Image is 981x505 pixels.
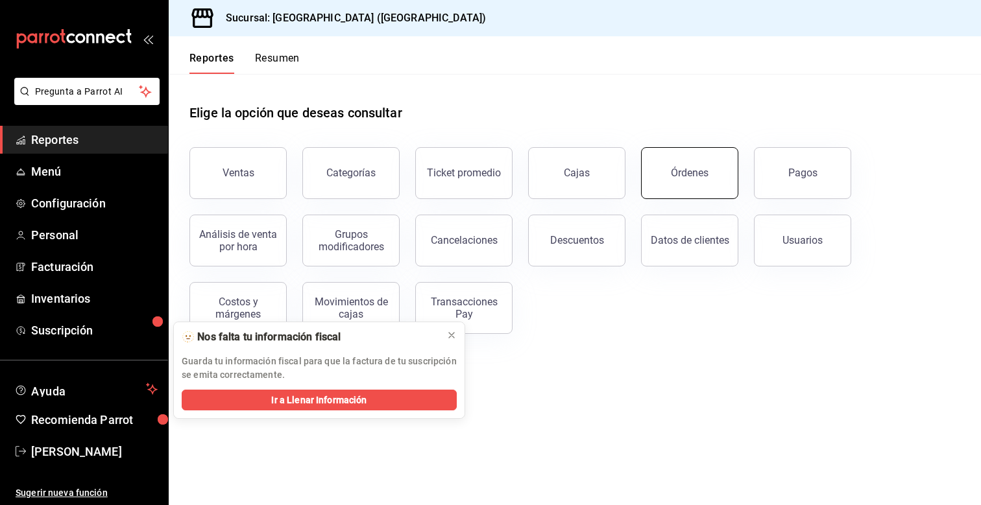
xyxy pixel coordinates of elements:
span: Ayuda [31,381,141,397]
div: 🫥 Nos falta tu información fiscal [182,330,436,344]
div: Grupos modificadores [311,228,391,253]
button: open_drawer_menu [143,34,153,44]
span: Personal [31,226,158,244]
h3: Sucursal: [GEOGRAPHIC_DATA] ([GEOGRAPHIC_DATA]) [215,10,486,26]
div: Usuarios [782,234,823,246]
span: Configuración [31,194,158,212]
button: Ir a Llenar Información [182,390,457,410]
span: Sugerir nueva función [16,486,158,500]
div: navigation tabs [189,52,300,74]
span: [PERSON_NAME] [31,443,158,460]
button: Movimientos de cajas [302,282,400,334]
h1: Elige la opción que deseas consultar [189,103,402,123]
button: Análisis de venta por hora [189,215,287,266]
div: Pagos [788,167,817,179]
span: Facturación [31,258,158,276]
button: Órdenes [641,147,738,199]
span: Pregunta a Parrot AI [35,85,139,99]
span: Reportes [31,131,158,148]
div: Categorías [326,167,376,179]
button: Datos de clientes [641,215,738,266]
button: Resumen [255,52,300,74]
span: Suscripción [31,322,158,339]
div: Movimientos de cajas [311,296,391,320]
button: Ticket promedio [415,147,513,199]
div: Análisis de venta por hora [198,228,278,253]
button: Cancelaciones [415,215,513,266]
div: Ventas [223,167,254,179]
div: Costos y márgenes [198,296,278,320]
div: Ticket promedio [427,167,501,179]
button: Ventas [189,147,287,199]
div: Cajas [564,165,590,181]
div: Descuentos [550,234,604,246]
button: Usuarios [754,215,851,266]
a: Pregunta a Parrot AI [9,94,160,108]
div: Datos de clientes [651,234,729,246]
button: Pagos [754,147,851,199]
span: Recomienda Parrot [31,411,158,429]
button: Pregunta a Parrot AI [14,78,160,105]
div: Órdenes [671,167,708,179]
span: Inventarios [31,290,158,307]
button: Reportes [189,52,234,74]
span: Ir a Llenar Información [271,393,367,407]
div: Transacciones Pay [424,296,504,320]
button: Categorías [302,147,400,199]
a: Cajas [528,147,625,199]
button: Grupos modificadores [302,215,400,266]
button: Descuentos [528,215,625,266]
span: Menú [31,163,158,180]
button: Transacciones Pay [415,282,513,334]
p: Guarda tu información fiscal para que la factura de tu suscripción se emita correctamente. [182,355,457,382]
div: Cancelaciones [431,234,498,246]
button: Costos y márgenes [189,282,287,334]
